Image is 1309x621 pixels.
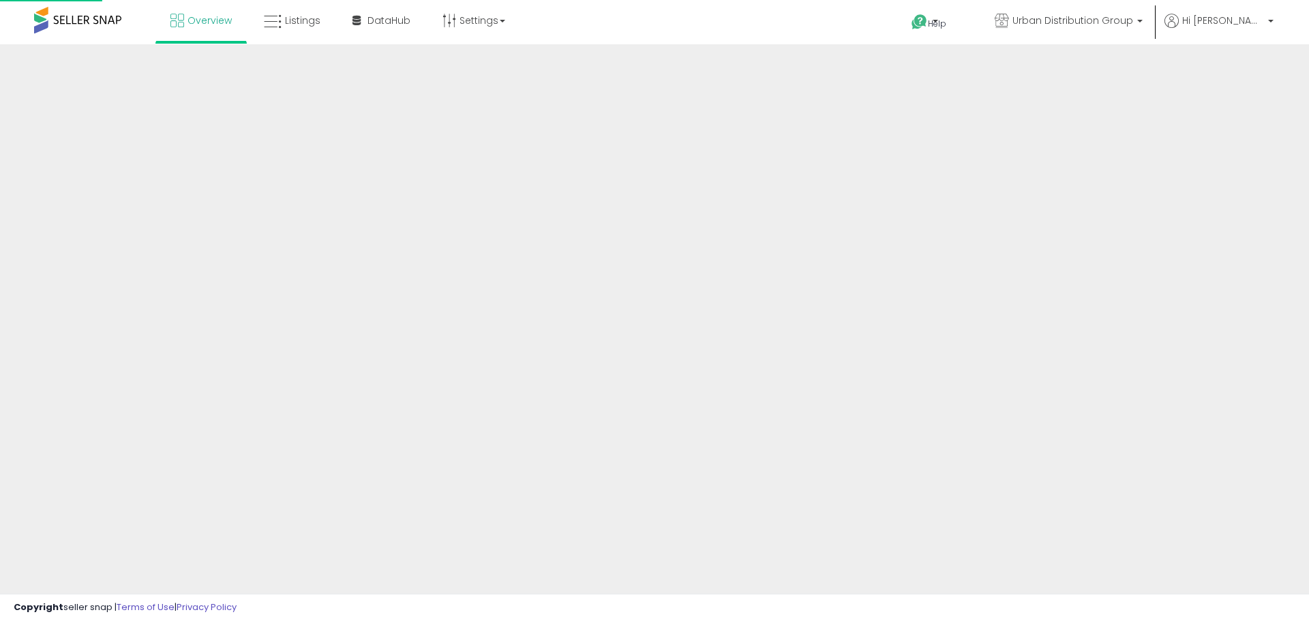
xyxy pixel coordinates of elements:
span: DataHub [367,14,410,27]
span: Help [928,18,946,29]
span: Overview [187,14,232,27]
span: Listings [285,14,320,27]
a: Terms of Use [117,601,175,614]
a: Privacy Policy [177,601,237,614]
i: Get Help [911,14,928,31]
strong: Copyright [14,601,63,614]
a: Help [901,3,973,44]
a: Hi [PERSON_NAME] [1164,14,1274,44]
div: seller snap | | [14,601,237,614]
span: Urban Distribution Group [1012,14,1133,27]
span: Hi [PERSON_NAME] [1182,14,1264,27]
